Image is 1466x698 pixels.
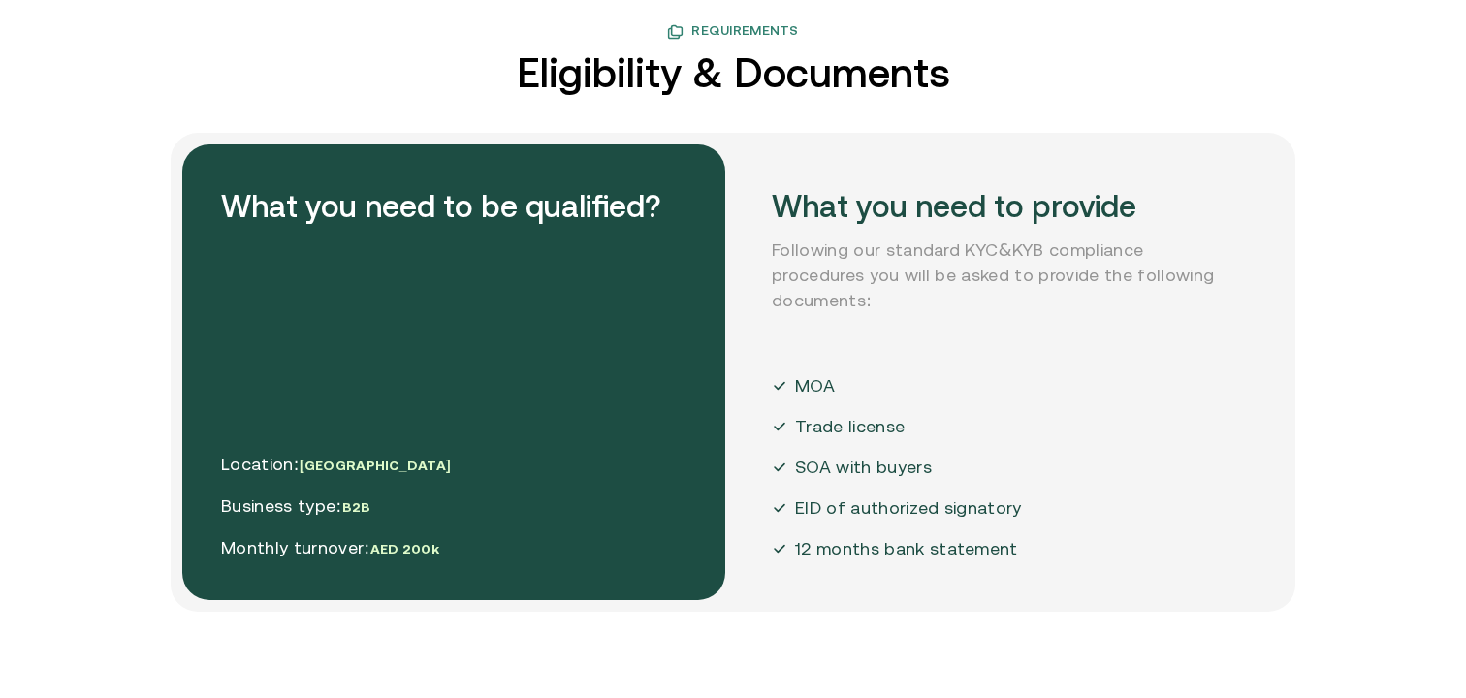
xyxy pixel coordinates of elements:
[221,452,451,478] p: Location:
[772,541,787,556] img: Moa
[795,373,835,398] p: MOA
[795,495,1022,521] p: EID of authorized signatory
[517,51,950,94] h2: Eligibility & Documents
[772,419,787,434] img: Moa
[772,500,787,516] img: Moa
[772,183,1237,230] h2: What you need to provide
[795,414,905,439] p: Trade license
[370,541,439,556] span: AED 200k
[772,238,1237,313] p: Following our standard KYC&KYB compliance procedures you will be asked to provide the following d...
[221,493,451,520] p: Business type:
[342,499,371,515] span: B2B
[795,536,1018,561] p: 12 months bank statement
[772,378,787,394] img: Moa
[300,458,451,473] span: [GEOGRAPHIC_DATA]
[667,24,684,40] img: benefit
[772,460,787,475] img: Moa
[221,183,661,230] h2: What you need to be qualified?
[795,455,932,480] p: SOA with buyers
[221,535,451,561] p: Monthly turnover:
[691,20,798,44] span: Requirements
